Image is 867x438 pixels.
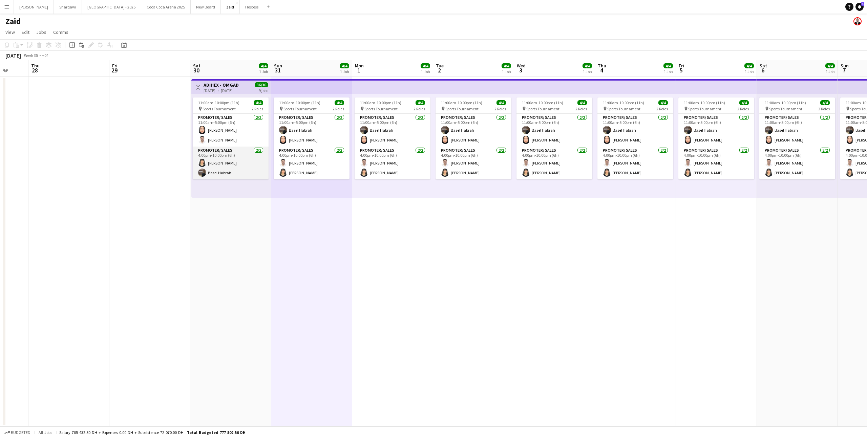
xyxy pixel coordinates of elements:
[34,28,49,37] a: Jobs
[252,106,263,111] span: 2 Roles
[502,63,511,68] span: 4/4
[5,52,21,59] div: [DATE]
[818,106,830,111] span: 2 Roles
[737,106,749,111] span: 2 Roles
[5,29,15,35] span: View
[259,63,268,68] span: 4/4
[436,97,511,179] div: 11:00am-10:00pm (11h)4/4 Sports Tournament2 RolesPromoter/ Sales2/211:00am-5:00pm (6h)Basel Habra...
[765,100,806,105] span: 11:00am-10:00pm (11h)
[111,66,118,74] span: 29
[340,63,349,68] span: 4/4
[861,2,864,6] span: 1
[678,66,684,74] span: 5
[759,66,767,74] span: 6
[663,63,673,68] span: 4/4
[36,29,46,35] span: Jobs
[820,100,830,105] span: 4/4
[597,114,673,147] app-card-role: Promoter/ Sales2/211:00am-5:00pm (6h)Basel Habrah[PERSON_NAME]
[577,100,587,105] span: 4/4
[355,147,430,179] app-card-role: Promoter/ Sales2/24:00pm-10:00pm (6h)[PERSON_NAME][PERSON_NAME]
[254,100,263,105] span: 4/4
[3,429,31,436] button: Budgeted
[360,100,401,105] span: 11:00am-10:00pm (11h)
[853,17,862,25] app-user-avatar: Zaid Rahmoun
[192,66,200,74] span: 30
[355,63,364,69] span: Mon
[279,100,320,105] span: 11:00am-10:00pm (11h)
[517,63,526,69] span: Wed
[22,29,29,35] span: Edit
[193,63,200,69] span: Sat
[598,63,606,69] span: Thu
[204,88,239,93] div: [DATE] → [DATE]
[597,97,673,179] app-job-card: 11:00am-10:00pm (11h)4/4 Sports Tournament2 RolesPromoter/ Sales2/211:00am-5:00pm (6h)Basel Habra...
[494,106,506,111] span: 2 Roles
[11,430,30,435] span: Budgeted
[273,66,282,74] span: 31
[259,69,268,74] div: 1 Job
[193,114,269,147] app-card-role: Promoter/ Sales2/211:00am-5:00pm (6h)[PERSON_NAME][PERSON_NAME]
[5,16,21,26] h1: Zaid
[583,63,592,68] span: 4/4
[445,106,479,111] span: Sports Tournament
[191,0,221,14] button: New Board
[274,97,350,179] app-job-card: 11:00am-10:00pm (11h)4/4 Sports Tournament2 RolesPromoter/ Sales2/211:00am-5:00pm (6h)Basel Habra...
[82,0,141,14] button: [GEOGRAPHIC_DATA] - 2025
[496,100,506,105] span: 4/4
[187,430,246,435] span: Total Budgeted 777 502.50 DH
[335,100,344,105] span: 4/4
[53,29,68,35] span: Comms
[441,100,482,105] span: 11:00am-10:00pm (11h)
[759,97,835,179] app-job-card: 11:00am-10:00pm (11h)4/4 Sports Tournament2 RolesPromoter/ Sales2/211:00am-5:00pm (6h)Basel Habra...
[193,97,269,179] app-job-card: 11:00am-10:00pm (11h)4/4 Sports Tournament2 RolesPromoter/ Sales2/211:00am-5:00pm (6h)[PERSON_NAM...
[840,66,849,74] span: 7
[3,28,18,37] a: View
[198,100,239,105] span: 11:00am-10:00pm (11h)
[603,100,644,105] span: 11:00am-10:00pm (11h)
[19,28,32,37] a: Edit
[414,106,425,111] span: 2 Roles
[37,430,54,435] span: All jobs
[274,147,350,179] app-card-role: Promoter/ Sales2/24:00pm-10:00pm (6h)[PERSON_NAME][PERSON_NAME]
[221,0,240,14] button: Zaid
[739,100,749,105] span: 4/4
[259,87,268,93] div: 9 jobs
[516,97,592,179] app-job-card: 11:00am-10:00pm (11h)4/4 Sports Tournament2 RolesPromoter/ Sales2/211:00am-5:00pm (6h)Basel Habra...
[855,3,864,11] a: 1
[364,106,398,111] span: Sports Tournament
[274,63,282,69] span: Sun
[679,63,684,69] span: Fri
[193,147,269,179] app-card-role: Promoter/ Sales2/24:00pm-10:00pm (6h)[PERSON_NAME]Basel Habrah
[678,147,754,179] app-card-role: Promoter/ Sales2/24:00pm-10:00pm (6h)[PERSON_NAME][PERSON_NAME]
[522,100,563,105] span: 11:00am-10:00pm (11h)
[516,114,592,147] app-card-role: Promoter/ Sales2/211:00am-5:00pm (6h)Basel Habrah[PERSON_NAME]
[516,147,592,179] app-card-role: Promoter/ Sales2/24:00pm-10:00pm (6h)[PERSON_NAME][PERSON_NAME]
[526,106,559,111] span: Sports Tournament
[841,63,849,69] span: Sun
[825,63,835,68] span: 4/4
[769,106,802,111] span: Sports Tournament
[688,106,721,111] span: Sports Tournament
[684,100,725,105] span: 11:00am-10:00pm (11h)
[204,82,239,88] h3: ADIHEX - OMGAD
[502,69,511,74] div: 1 Job
[112,63,118,69] span: Fri
[354,66,364,74] span: 1
[745,69,754,74] div: 1 Job
[283,106,317,111] span: Sports Tournament
[656,106,668,111] span: 2 Roles
[583,69,592,74] div: 1 Job
[678,97,754,179] app-job-card: 11:00am-10:00pm (11h)4/4 Sports Tournament2 RolesPromoter/ Sales2/211:00am-5:00pm (6h)Basel Habra...
[416,100,425,105] span: 4/4
[274,114,350,147] app-card-role: Promoter/ Sales2/211:00am-5:00pm (6h)Basel Habrah[PERSON_NAME]
[59,430,246,435] div: Salary 705 432.50 DH + Expenses 0.00 DH + Subsistence 72 070.00 DH =
[658,100,668,105] span: 4/4
[50,28,71,37] a: Comms
[355,97,430,179] app-job-card: 11:00am-10:00pm (11h)4/4 Sports Tournament2 RolesPromoter/ Sales2/211:00am-5:00pm (6h)Basel Habra...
